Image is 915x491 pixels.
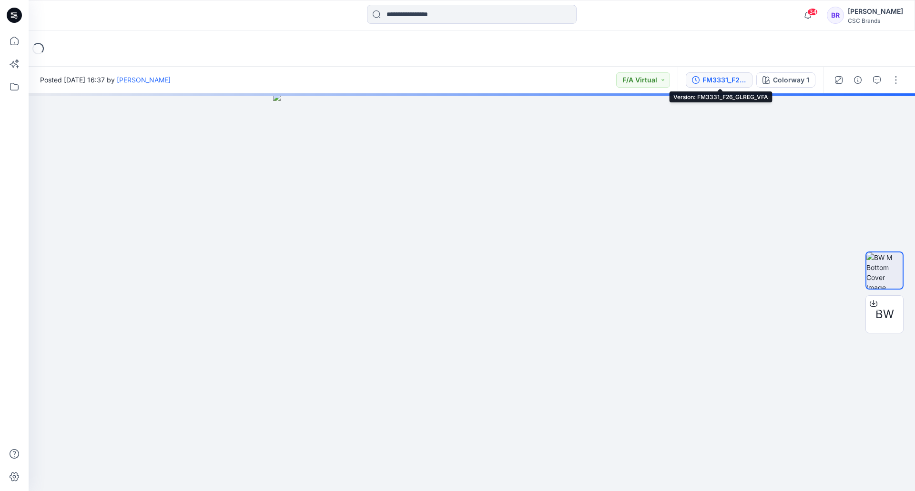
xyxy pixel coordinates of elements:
[827,7,844,24] div: BR
[807,8,818,16] span: 34
[773,75,809,85] div: Colorway 1
[850,72,865,88] button: Details
[875,306,894,323] span: BW
[117,76,171,84] a: [PERSON_NAME]
[702,75,746,85] div: FM3331_F26_GLREG_VFA
[866,252,903,289] img: BW M Bottom Cover Image NRM
[273,93,671,491] img: eyJhbGciOiJIUzI1NiIsImtpZCI6IjAiLCJzbHQiOiJzZXMiLCJ0eXAiOiJKV1QifQ.eyJkYXRhIjp7InR5cGUiOiJzdG9yYW...
[756,72,815,88] button: Colorway 1
[848,6,903,17] div: [PERSON_NAME]
[848,17,903,24] div: CSC Brands
[686,72,752,88] button: FM3331_F26_GLREG_VFA
[40,75,171,85] span: Posted [DATE] 16:37 by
